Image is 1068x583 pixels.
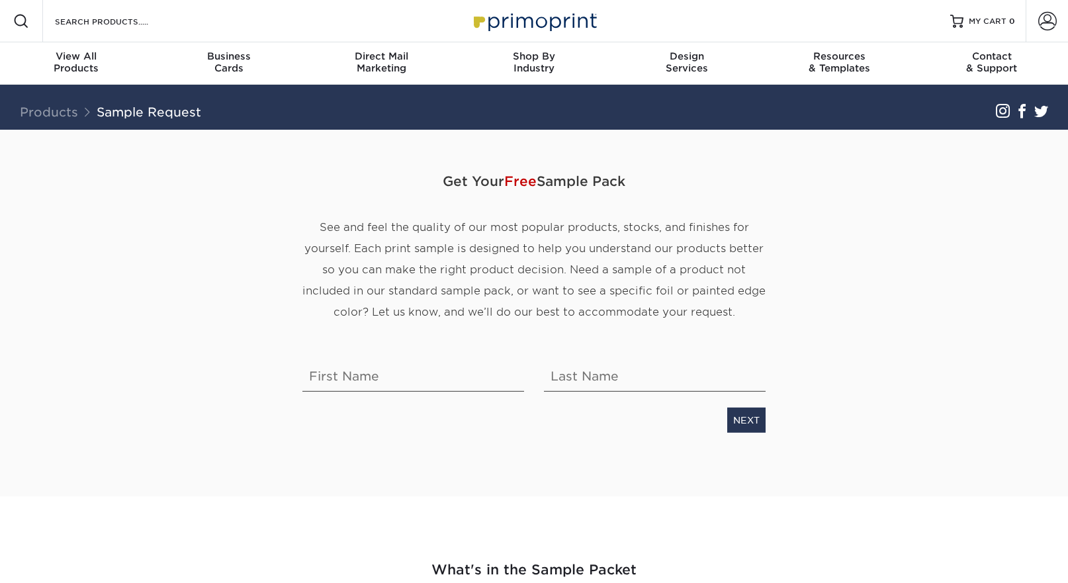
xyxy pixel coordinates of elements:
[727,408,766,433] a: NEXT
[504,173,537,189] span: Free
[458,50,611,74] div: Industry
[153,50,306,62] span: Business
[1009,17,1015,26] span: 0
[20,105,78,119] a: Products
[305,42,458,85] a: Direct MailMarketing
[153,42,306,85] a: BusinessCards
[468,7,600,35] img: Primoprint
[458,50,611,62] span: Shop By
[915,42,1068,85] a: Contact& Support
[763,50,916,74] div: & Templates
[610,50,763,62] span: Design
[97,105,201,119] a: Sample Request
[915,50,1068,62] span: Contact
[147,560,921,580] h2: What's in the Sample Packet
[302,221,766,318] span: See and feel the quality of our most popular products, stocks, and finishes for yourself. Each pr...
[915,50,1068,74] div: & Support
[763,50,916,62] span: Resources
[610,50,763,74] div: Services
[458,42,611,85] a: Shop ByIndustry
[305,50,458,62] span: Direct Mail
[54,13,183,29] input: SEARCH PRODUCTS.....
[302,161,766,201] span: Get Your Sample Pack
[153,50,306,74] div: Cards
[969,16,1006,27] span: MY CART
[763,42,916,85] a: Resources& Templates
[610,42,763,85] a: DesignServices
[305,50,458,74] div: Marketing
